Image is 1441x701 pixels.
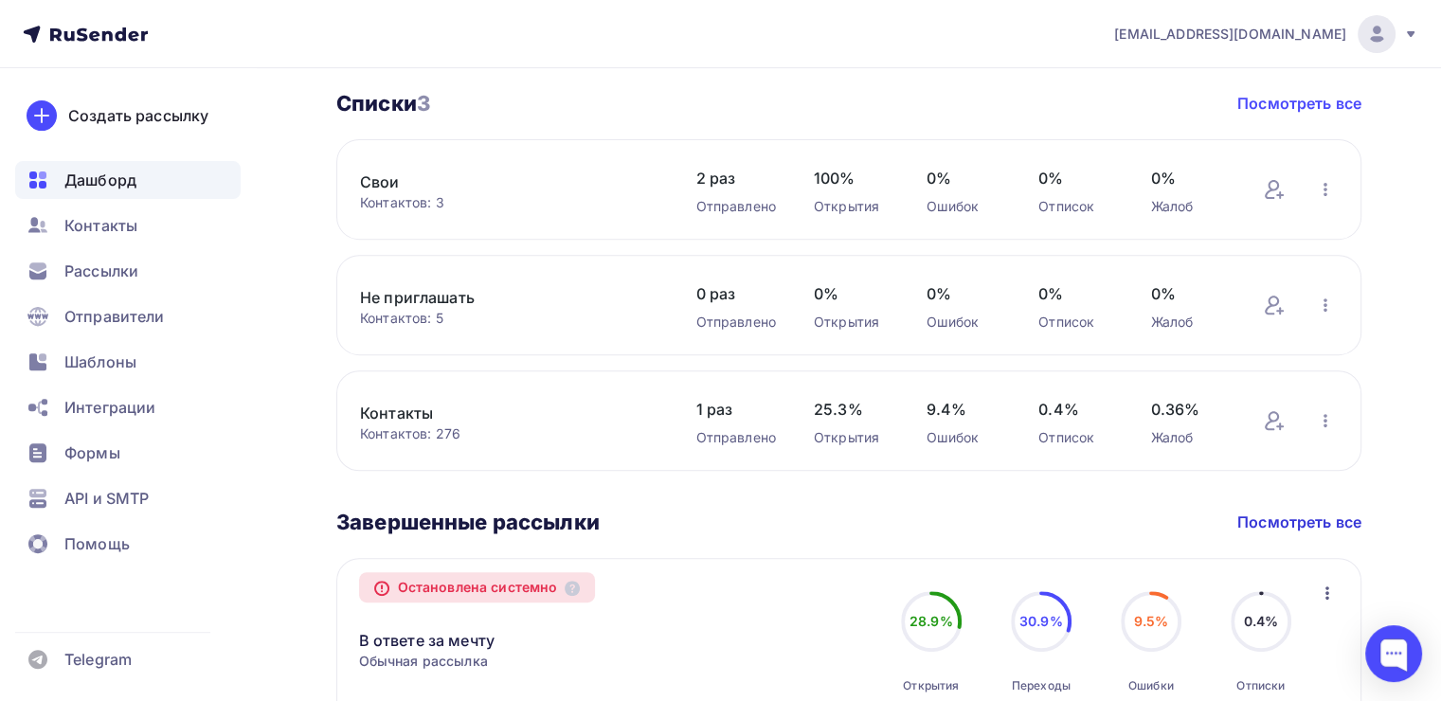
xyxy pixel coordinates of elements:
[695,313,775,332] div: Отправлено
[15,161,241,199] a: Дашборд
[1038,167,1113,189] span: 0%
[1012,678,1071,693] div: Переходы
[359,652,488,671] span: Обычная рассылка
[64,305,165,328] span: Отправители
[64,441,120,464] span: Формы
[360,424,657,443] div: Контактов: 276
[1114,15,1418,53] a: [EMAIL_ADDRESS][DOMAIN_NAME]
[927,282,1001,305] span: 0%
[64,350,136,373] span: Шаблоны
[814,167,889,189] span: 100%
[910,613,953,629] span: 28.9%
[814,282,889,305] span: 0%
[360,193,657,212] div: Контактов: 3
[814,197,889,216] div: Открытия
[695,167,775,189] span: 2 раз
[359,629,495,652] a: В ответе за мечту
[1237,92,1361,115] a: Посмотреть все
[15,207,241,244] a: Контакты
[359,572,596,602] div: Остановлена системно
[15,297,241,335] a: Отправители
[360,286,657,309] a: Не приглашать
[1114,25,1346,44] span: [EMAIL_ADDRESS][DOMAIN_NAME]
[1243,613,1278,629] span: 0.4%
[1128,678,1174,693] div: Ошибки
[927,197,1001,216] div: Ошибок
[360,171,657,193] a: Свои
[1133,613,1168,629] span: 9.5%
[695,197,775,216] div: Отправлено
[695,282,775,305] span: 0 раз
[927,313,1001,332] div: Ошибок
[695,398,775,421] span: 1 раз
[1038,282,1113,305] span: 0%
[15,343,241,381] a: Шаблоны
[64,487,149,510] span: API и SMTP
[64,169,136,191] span: Дашборд
[64,396,155,419] span: Интеграции
[1038,197,1113,216] div: Отписок
[1236,678,1285,693] div: Отписки
[64,532,130,555] span: Помощь
[814,398,889,421] span: 25.3%
[927,398,1001,421] span: 9.4%
[360,309,657,328] div: Контактов: 5
[1237,511,1361,533] a: Посмотреть все
[927,167,1001,189] span: 0%
[336,509,600,535] h3: Завершенные рассылки
[68,104,208,127] div: Создать рассылку
[1151,282,1226,305] span: 0%
[15,434,241,472] a: Формы
[814,428,889,447] div: Открытия
[1151,197,1226,216] div: Жалоб
[1151,313,1226,332] div: Жалоб
[15,252,241,290] a: Рассылки
[1038,428,1113,447] div: Отписок
[1151,167,1226,189] span: 0%
[814,313,889,332] div: Открытия
[903,678,959,693] div: Открытия
[1038,398,1113,421] span: 0.4%
[64,648,132,671] span: Telegram
[695,428,775,447] div: Отправлено
[1038,313,1113,332] div: Отписок
[336,90,430,117] h3: Списки
[64,214,137,237] span: Контакты
[64,260,138,282] span: Рассылки
[1151,398,1226,421] span: 0.36%
[1019,613,1063,629] span: 30.9%
[417,91,430,116] span: 3
[927,428,1001,447] div: Ошибок
[360,402,657,424] a: Контакты
[1151,428,1226,447] div: Жалоб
